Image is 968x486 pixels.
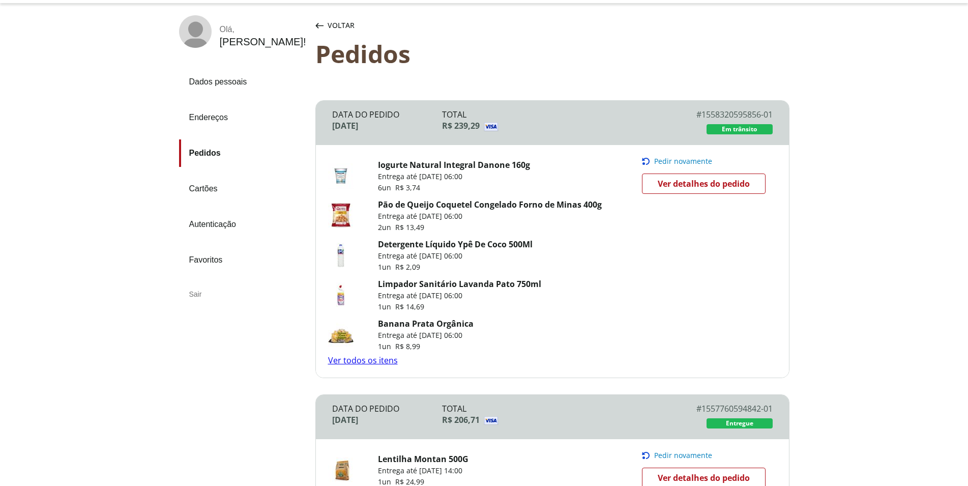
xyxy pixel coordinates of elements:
[332,414,443,425] div: [DATE]
[378,278,541,290] a: Limpador Sanitário Lavanda Pato 750ml
[179,282,307,306] div: Sair
[179,139,307,167] a: Pedidos
[654,157,712,165] span: Pedir novamente
[662,109,773,120] div: # 1558320595856-01
[328,243,354,268] img: Detergente Líquido Ypê De Coco 500Ml
[395,222,424,232] span: R$ 13,49
[378,341,395,351] span: 1 un
[378,171,530,182] p: Entrega até [DATE] 06:00
[395,262,420,272] span: R$ 2,09
[179,104,307,131] a: Endereços
[395,183,420,192] span: R$ 3,74
[179,246,307,274] a: Favoritos
[642,174,766,194] a: Ver detalhes do pedido
[658,176,750,191] span: Ver detalhes do pedido
[378,159,530,170] a: Iogurte Natural Integral Danone 160g
[654,451,712,460] span: Pedir novamente
[484,416,687,425] img: Visa
[328,322,354,348] img: Banana Prata Orgânica
[662,403,773,414] div: # 1557760594842-01
[726,419,753,427] span: Entregue
[722,125,757,133] span: Em trânsito
[378,222,395,232] span: 2 un
[328,20,355,31] span: Voltar
[220,36,306,48] div: [PERSON_NAME] !
[378,291,541,301] p: Entrega até [DATE] 06:00
[332,109,443,120] div: Data do Pedido
[658,470,750,485] span: Ver detalhes do pedido
[442,109,662,120] div: Total
[332,403,443,414] div: Data do Pedido
[315,40,789,68] div: Pedidos
[328,355,398,366] a: Ver todos os itens
[378,453,468,465] a: Lentilha Montan 500G
[642,451,772,460] button: Pedir novamente
[378,466,468,476] p: Entrega até [DATE] 14:00
[179,68,307,96] a: Dados pessoais
[220,25,306,34] div: Olá ,
[179,211,307,238] a: Autenticação
[328,458,354,483] img: Lentilha Montan 500G
[378,302,395,311] span: 1 un
[442,403,662,414] div: Total
[328,282,354,308] img: Limpador Sanitário Lavanda Pato 750ml
[378,199,602,210] a: Pão de Queijo Coquetel Congelado Forno de Minas 400g
[378,183,395,192] span: 6 un
[378,211,602,221] p: Entrega até [DATE] 06:00
[332,120,443,131] div: [DATE]
[328,163,354,189] img: Iogurte Natural Integral Danone 160g
[378,330,474,340] p: Entrega até [DATE] 06:00
[442,414,662,425] div: R$ 206,71
[378,262,395,272] span: 1 un
[642,157,772,165] button: Pedir novamente
[179,175,307,203] a: Cartões
[313,15,357,36] button: Voltar
[395,341,420,351] span: R$ 8,99
[484,122,687,131] img: Visa
[328,203,354,228] img: Pão de Queijo Coquetel Congelado Forno de Minas 400g
[378,251,533,261] p: Entrega até [DATE] 06:00
[395,302,424,311] span: R$ 14,69
[378,318,474,329] a: Banana Prata Orgânica
[378,239,533,250] a: Detergente Líquido Ypê De Coco 500Ml
[442,120,662,131] div: R$ 239,29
